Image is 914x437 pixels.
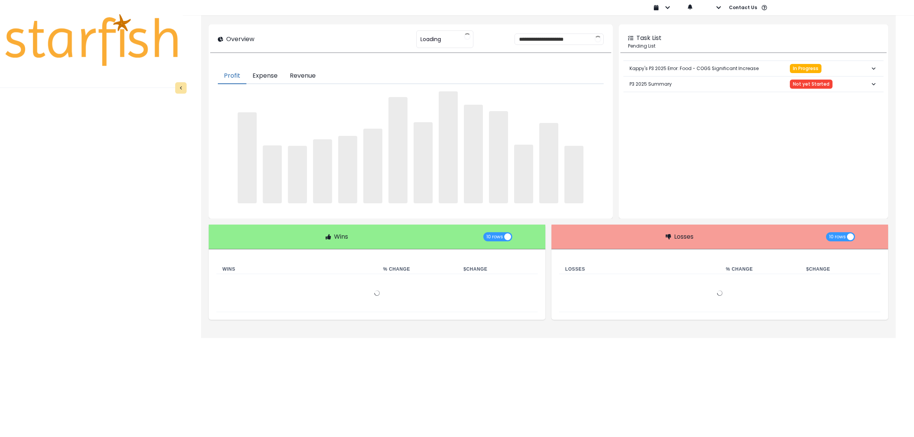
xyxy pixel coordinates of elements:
span: ‌ [263,145,282,203]
p: Overview [226,35,254,44]
span: ‌ [464,105,483,204]
span: In Progress [793,66,818,71]
span: ‌ [338,136,357,203]
p: Task List [636,33,662,43]
span: ‌ [313,139,332,203]
span: ‌ [539,123,558,203]
span: ‌ [363,129,382,204]
span: 10 rows [486,232,503,241]
span: ‌ [514,145,533,203]
span: ‌ [414,122,433,203]
button: Revenue [284,68,322,84]
p: Pending List [628,43,879,49]
th: $ Change [457,265,538,274]
span: ‌ [238,112,257,203]
button: Profit [218,68,246,84]
th: % Change [720,265,800,274]
th: Wins [216,265,377,274]
p: P3 2025 Summary [630,75,672,94]
button: Kappy's P3 2025 Error: Food - COGS Significant IncreaseIn Progress [623,61,884,76]
th: Losses [559,265,720,274]
span: Not yet Started [793,81,829,87]
span: Loading [420,31,441,47]
span: ‌ [564,146,583,203]
span: ‌ [288,146,307,203]
span: ‌ [388,97,407,203]
p: Kappy's P3 2025 Error: Food - COGS Significant Increase [630,59,759,78]
th: % Change [377,265,457,274]
button: Expense [246,68,284,84]
span: 10 rows [829,232,846,241]
span: ‌ [489,111,508,204]
p: Wins [334,232,348,241]
span: ‌ [439,91,458,203]
button: P3 2025 SummaryNot yet Started [623,77,884,92]
th: $ Change [800,265,880,274]
p: Losses [674,232,693,241]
